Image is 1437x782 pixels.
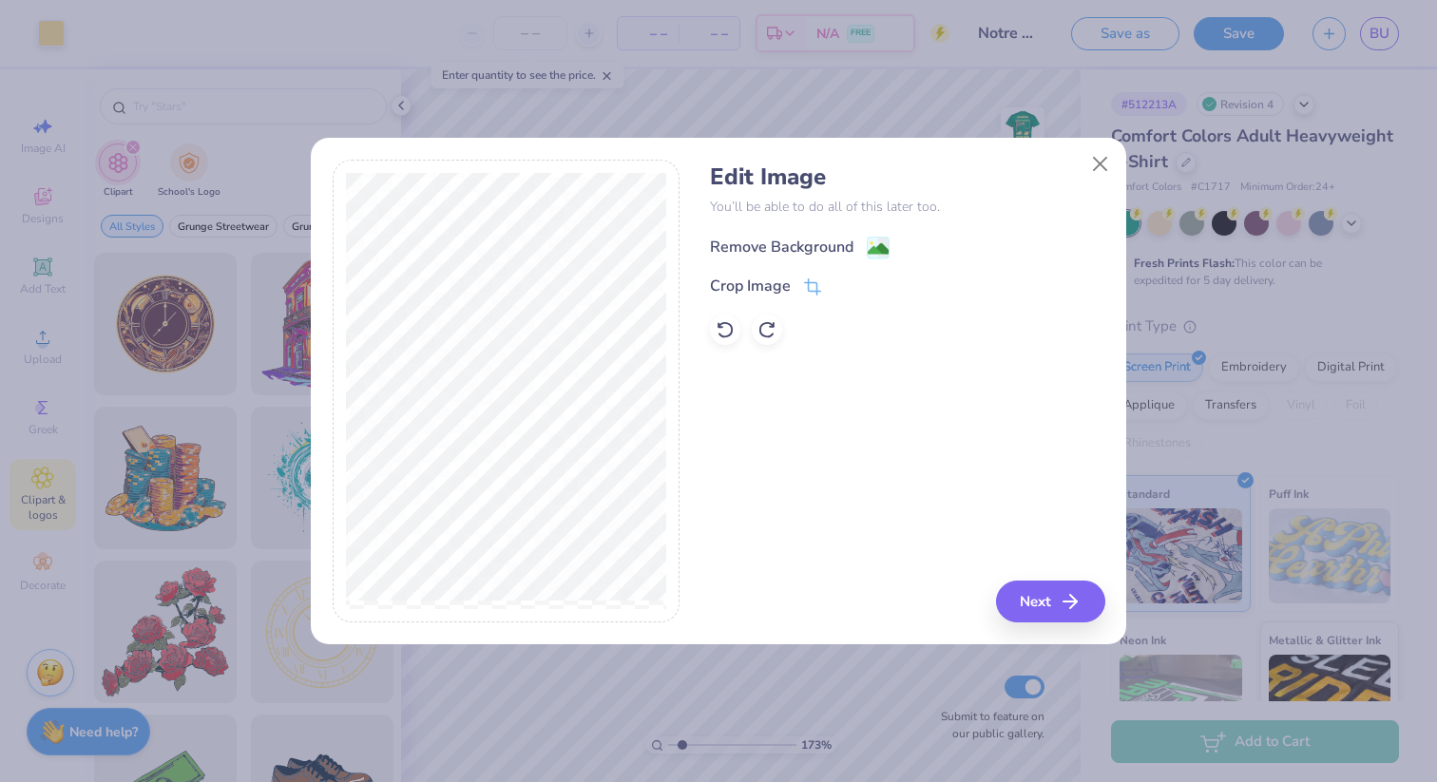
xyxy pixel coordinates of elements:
h4: Edit Image [710,163,1104,191]
button: Next [996,581,1105,622]
div: Crop Image [710,275,791,297]
p: You’ll be able to do all of this later too. [710,197,1104,217]
div: Remove Background [710,236,853,258]
button: Close [1083,146,1119,182]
